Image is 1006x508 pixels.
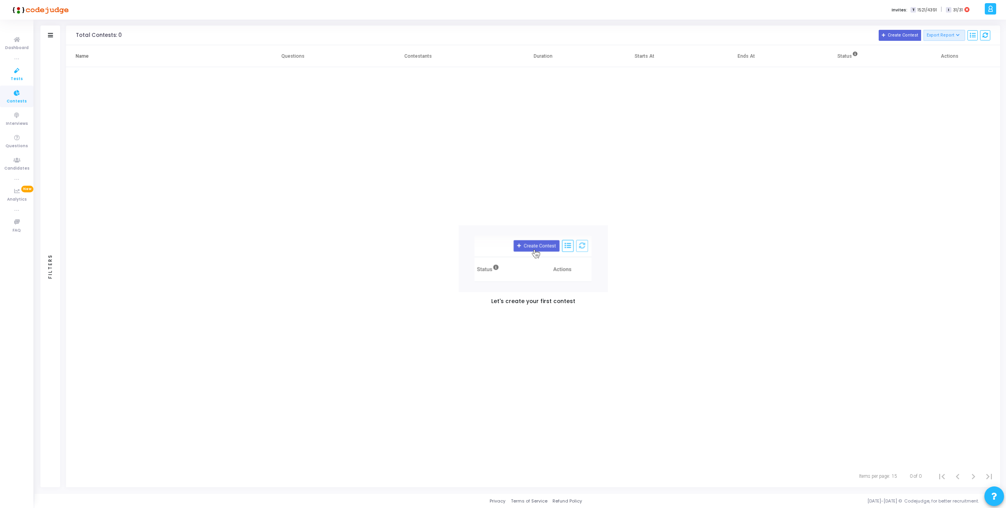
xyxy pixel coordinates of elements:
[7,98,27,105] span: Contests
[696,45,797,67] th: Ends At
[491,298,575,305] h5: Let's create your first contest
[899,45,1000,67] th: Actions
[5,45,29,51] span: Dashboard
[953,7,963,13] span: 31/31
[950,468,966,484] button: Previous page
[76,32,122,38] div: Total Contests: 0
[966,468,981,484] button: Next page
[934,468,950,484] button: First page
[242,45,344,67] th: Questions
[859,473,890,480] div: Items per page:
[7,196,27,203] span: Analytics
[981,468,997,484] button: Last page
[6,121,28,127] span: Interviews
[941,5,942,14] span: |
[492,45,594,67] th: Duration
[879,30,921,41] button: Create Contest
[892,7,907,13] label: Invites:
[553,498,582,504] a: Refund Policy
[459,225,608,292] img: new test/contest
[582,498,996,504] div: [DATE]-[DATE] © Codejudge, for better recruitment.
[511,498,547,504] a: Terms of Service
[13,227,21,234] span: FAQ
[910,473,922,480] div: 0 of 0
[4,165,29,172] span: Candidates
[21,186,33,192] span: New
[66,45,242,67] th: Name
[923,30,966,41] button: Export Report
[10,2,69,18] img: logo
[490,498,505,504] a: Privacy
[344,45,492,67] th: Contestants
[11,76,23,82] span: Tests
[946,7,951,13] span: I
[918,7,937,13] span: 1521/4391
[6,143,28,150] span: Questions
[47,223,54,309] div: Filters
[594,45,696,67] th: Starts At
[911,7,916,13] span: T
[797,45,899,67] th: Status
[892,473,897,480] div: 15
